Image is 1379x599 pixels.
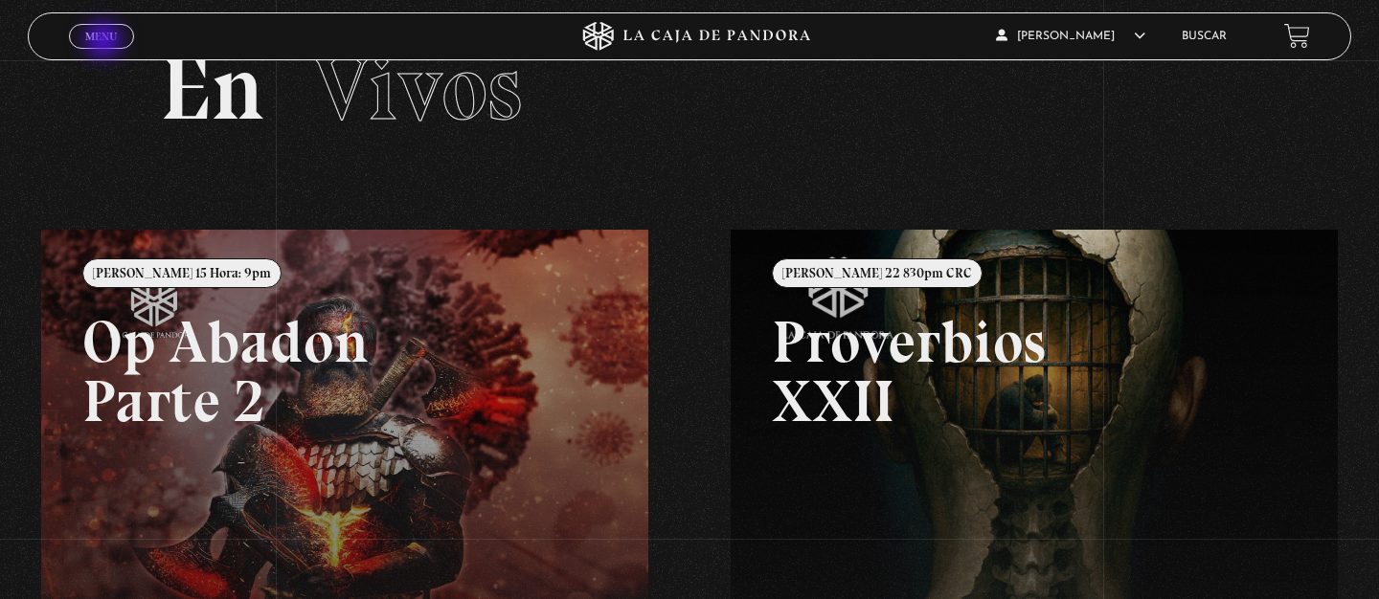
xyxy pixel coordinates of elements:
a: Buscar [1182,31,1227,42]
h2: En [160,43,1219,134]
a: View your shopping cart [1284,23,1310,49]
span: Menu [85,31,117,42]
span: [PERSON_NAME] [996,31,1145,42]
span: Vivos [313,33,522,143]
span: Cerrar [79,46,124,59]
